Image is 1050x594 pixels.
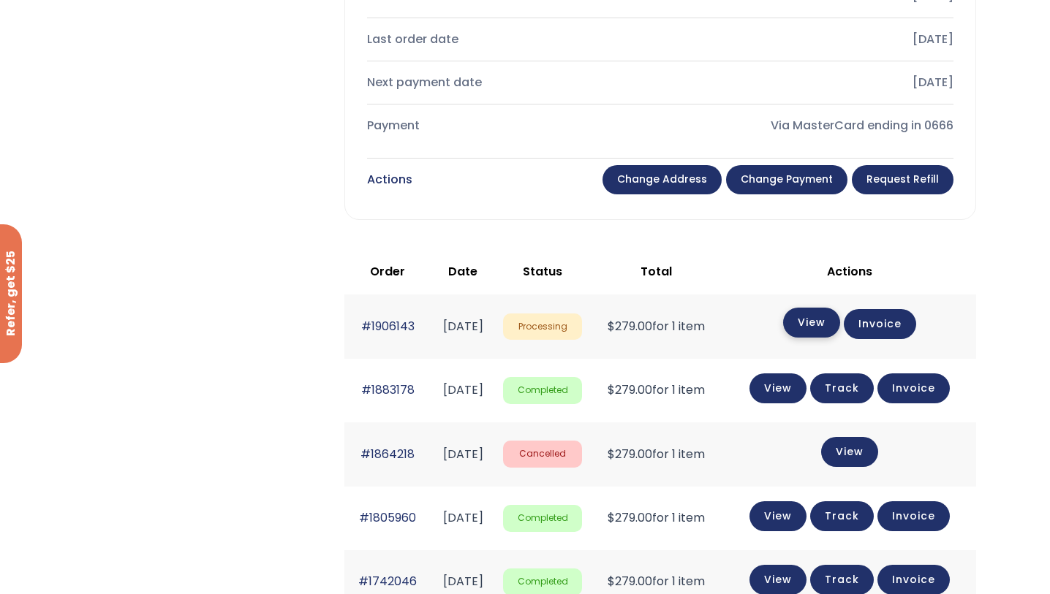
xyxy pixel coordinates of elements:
a: View [749,373,807,403]
div: Via MasterCard ending in 0666 [672,115,953,136]
time: [DATE] [443,446,483,462]
a: Invoice [844,309,916,339]
a: Change payment [726,165,847,194]
div: [DATE] [672,72,953,93]
span: Date [448,263,477,280]
span: Completed [503,505,583,532]
span: Completed [503,377,583,404]
a: #1906143 [361,318,415,335]
span: $ [608,446,615,462]
time: [DATE] [443,381,483,398]
span: Cancelled [503,441,583,468]
a: Track [810,501,874,531]
a: Track [810,373,874,403]
a: #1742046 [358,573,417,590]
div: Payment [367,115,649,136]
span: 279.00 [608,573,652,590]
span: Actions [827,263,872,280]
a: Invoice [877,501,950,531]
div: Next payment date [367,72,649,93]
td: for 1 item [589,422,722,486]
a: #1864218 [360,446,415,462]
a: Request Refill [852,165,953,194]
span: $ [608,381,615,398]
a: #1805960 [359,509,416,526]
time: [DATE] [443,509,483,526]
a: Invoice [877,373,950,403]
span: Order [370,263,405,280]
div: [DATE] [672,29,953,50]
span: $ [608,573,615,590]
a: View [821,437,878,467]
time: [DATE] [443,318,483,335]
time: [DATE] [443,573,483,590]
a: View [749,501,807,531]
span: $ [608,318,615,335]
a: View [783,308,840,338]
span: Status [523,263,562,280]
div: Last order date [367,29,649,50]
span: 279.00 [608,381,652,398]
td: for 1 item [589,294,722,358]
td: for 1 item [589,487,722,550]
span: 279.00 [608,509,652,526]
a: Change address [603,165,722,194]
span: $ [608,509,615,526]
span: Total [641,263,672,280]
span: 279.00 [608,446,652,462]
span: 279.00 [608,318,652,335]
a: #1883178 [361,381,415,398]
div: Actions [367,170,412,190]
td: for 1 item [589,359,722,422]
span: Processing [503,313,583,340]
